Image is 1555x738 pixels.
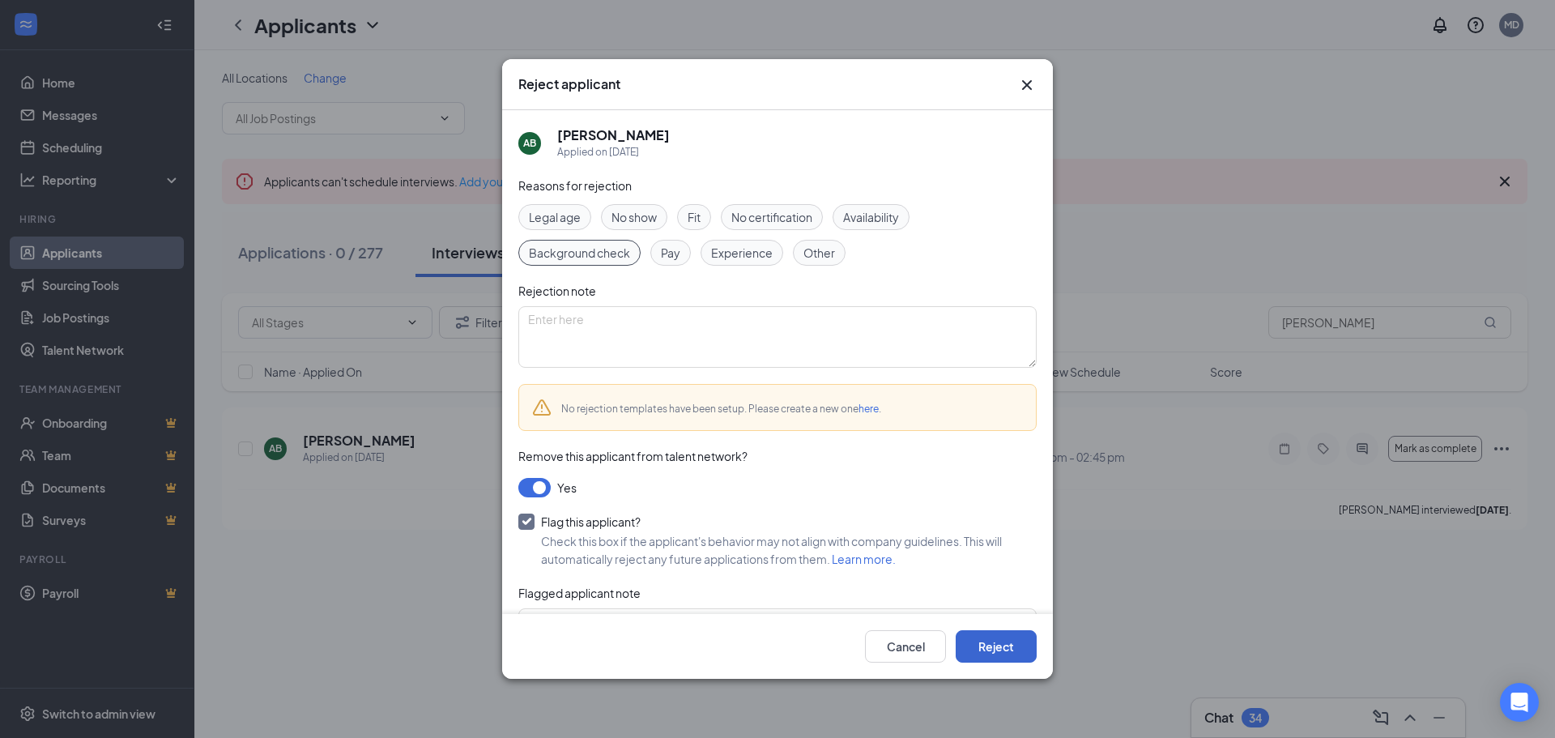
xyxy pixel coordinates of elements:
button: Close [1017,75,1037,95]
span: Remove this applicant from talent network? [518,449,748,463]
button: Cancel [865,630,946,663]
span: Rejection note [518,284,596,298]
span: Pay [661,244,680,262]
div: Open Intercom Messenger [1500,683,1539,722]
a: here [858,403,879,415]
span: Yes [557,478,577,497]
svg: Warning [532,398,552,417]
span: Flagged applicant note [518,586,641,600]
span: No certification [731,208,812,226]
svg: Cross [1017,75,1037,95]
div: AB [523,136,536,150]
span: Availability [843,208,899,226]
span: Legal age [529,208,581,226]
span: No show [611,208,657,226]
span: No rejection templates have been setup. Please create a new one . [561,403,881,415]
span: Background check [529,244,630,262]
span: Reasons for rejection [518,178,632,193]
span: Other [803,244,835,262]
span: Experience [711,244,773,262]
a: Learn more. [832,552,896,566]
span: Check this box if the applicant's behavior may not align with company guidelines. This will autom... [541,534,1002,566]
h5: [PERSON_NAME] [557,126,670,144]
div: Applied on [DATE] [557,144,670,160]
span: Fit [688,208,701,226]
button: Reject [956,630,1037,663]
h3: Reject applicant [518,75,620,93]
